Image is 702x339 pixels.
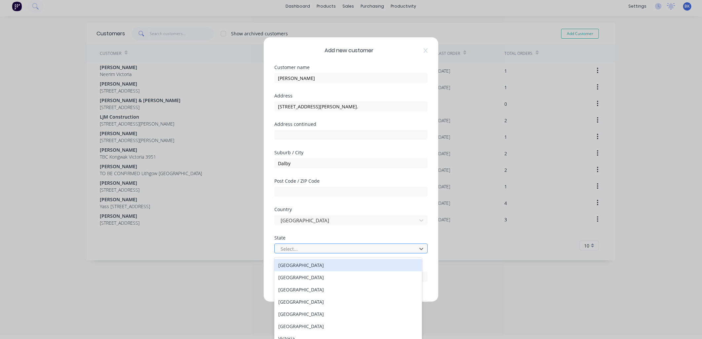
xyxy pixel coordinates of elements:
[274,94,428,98] div: Address
[325,47,373,55] span: Add new customer
[274,308,422,320] div: [GEOGRAPHIC_DATA]
[274,122,428,127] div: Address continued
[274,320,422,332] div: [GEOGRAPHIC_DATA]
[274,259,422,271] div: [GEOGRAPHIC_DATA]
[274,236,428,240] div: State
[274,271,422,283] div: [GEOGRAPHIC_DATA]
[274,150,428,155] div: Suburb / City
[274,283,422,296] div: [GEOGRAPHIC_DATA]
[274,179,428,183] div: Post Code / ZIP Code
[274,65,428,70] div: Customer name
[274,207,428,212] div: Country
[274,296,422,308] div: [GEOGRAPHIC_DATA]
